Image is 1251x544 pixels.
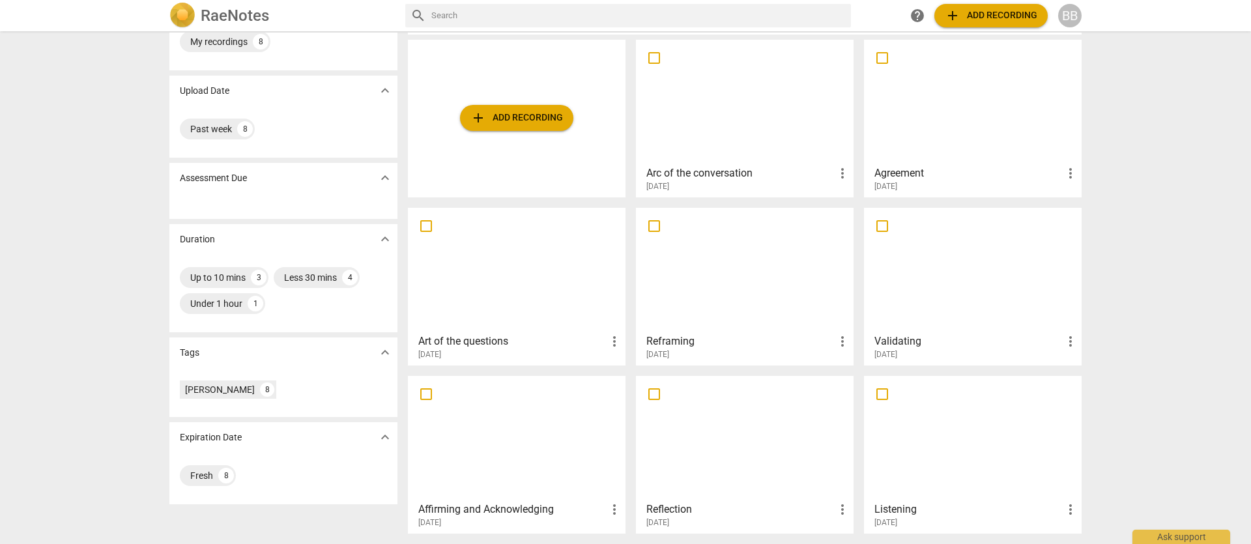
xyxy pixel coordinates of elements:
[169,3,395,29] a: LogoRaeNotes
[945,8,1037,23] span: Add recording
[874,349,897,360] span: [DATE]
[945,8,960,23] span: add
[607,502,622,517] span: more_vert
[180,346,199,360] p: Tags
[460,105,573,131] button: Upload
[410,8,426,23] span: search
[260,382,274,397] div: 8
[180,171,247,185] p: Assessment Due
[906,4,929,27] a: Help
[377,429,393,445] span: expand_more
[646,517,669,528] span: [DATE]
[607,334,622,349] span: more_vert
[180,233,215,246] p: Duration
[646,349,669,360] span: [DATE]
[375,343,395,362] button: Show more
[284,271,337,284] div: Less 30 mins
[375,427,395,447] button: Show more
[190,297,242,310] div: Under 1 hour
[190,35,248,48] div: My recordings
[470,110,563,126] span: Add recording
[874,181,897,192] span: [DATE]
[418,349,441,360] span: [DATE]
[180,84,229,98] p: Upload Date
[418,517,441,528] span: [DATE]
[1063,502,1078,517] span: more_vert
[342,270,358,285] div: 4
[835,502,850,517] span: more_vert
[1063,334,1078,349] span: more_vert
[646,334,835,349] h3: Reframing
[874,334,1063,349] h3: Validating
[377,231,393,247] span: expand_more
[248,296,263,311] div: 1
[869,212,1077,360] a: Validating[DATE]
[377,83,393,98] span: expand_more
[646,181,669,192] span: [DATE]
[375,81,395,100] button: Show more
[874,502,1063,517] h3: Listening
[190,469,213,482] div: Fresh
[237,121,253,137] div: 8
[640,212,849,360] a: Reframing[DATE]
[412,380,621,528] a: Affirming and Acknowledging[DATE]
[377,345,393,360] span: expand_more
[253,34,268,50] div: 8
[185,383,255,396] div: [PERSON_NAME]
[646,165,835,181] h3: Arc of the conversation
[431,5,846,26] input: Search
[1132,530,1230,544] div: Ask support
[869,380,1077,528] a: Listening[DATE]
[874,517,897,528] span: [DATE]
[190,271,246,284] div: Up to 10 mins
[869,44,1077,192] a: Agreement[DATE]
[201,7,269,25] h2: RaeNotes
[874,165,1063,181] h3: Agreement
[934,4,1048,27] button: Upload
[470,110,486,126] span: add
[1058,4,1082,27] button: BB
[418,502,607,517] h3: Affirming and Acknowledging
[910,8,925,23] span: help
[180,431,242,444] p: Expiration Date
[640,380,849,528] a: Reflection[DATE]
[646,502,835,517] h3: Reflection
[251,270,266,285] div: 3
[218,468,234,483] div: 8
[375,168,395,188] button: Show more
[169,3,195,29] img: Logo
[190,122,232,136] div: Past week
[1063,165,1078,181] span: more_vert
[418,334,607,349] h3: Art of the questions
[640,44,849,192] a: Arc of the conversation[DATE]
[412,212,621,360] a: Art of the questions[DATE]
[835,165,850,181] span: more_vert
[377,170,393,186] span: expand_more
[835,334,850,349] span: more_vert
[375,229,395,249] button: Show more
